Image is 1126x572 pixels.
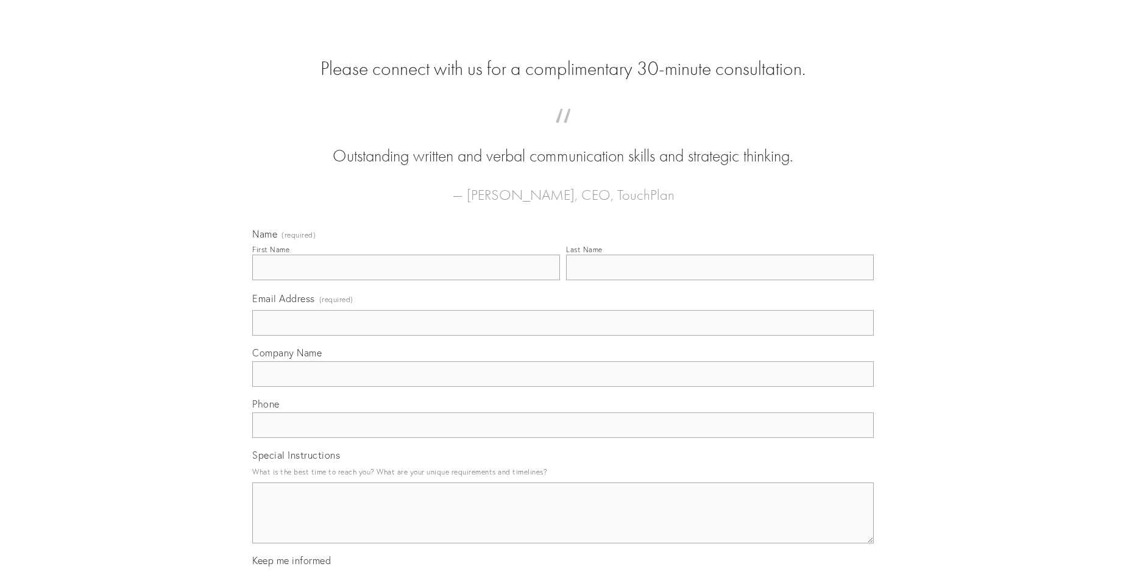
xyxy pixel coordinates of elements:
div: First Name [252,245,289,254]
figcaption: — [PERSON_NAME], CEO, TouchPlan [272,168,854,207]
h2: Please connect with us for a complimentary 30-minute consultation. [252,57,874,80]
span: Company Name [252,347,322,359]
span: “ [272,121,854,144]
p: What is the best time to reach you? What are your unique requirements and timelines? [252,464,874,480]
span: (required) [281,231,316,239]
span: Phone [252,398,280,410]
span: Email Address [252,292,315,305]
blockquote: Outstanding written and verbal communication skills and strategic thinking. [272,121,854,168]
span: Special Instructions [252,449,340,461]
div: Last Name [566,245,603,254]
span: (required) [319,291,353,308]
span: Keep me informed [252,554,331,567]
span: Name [252,228,277,240]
